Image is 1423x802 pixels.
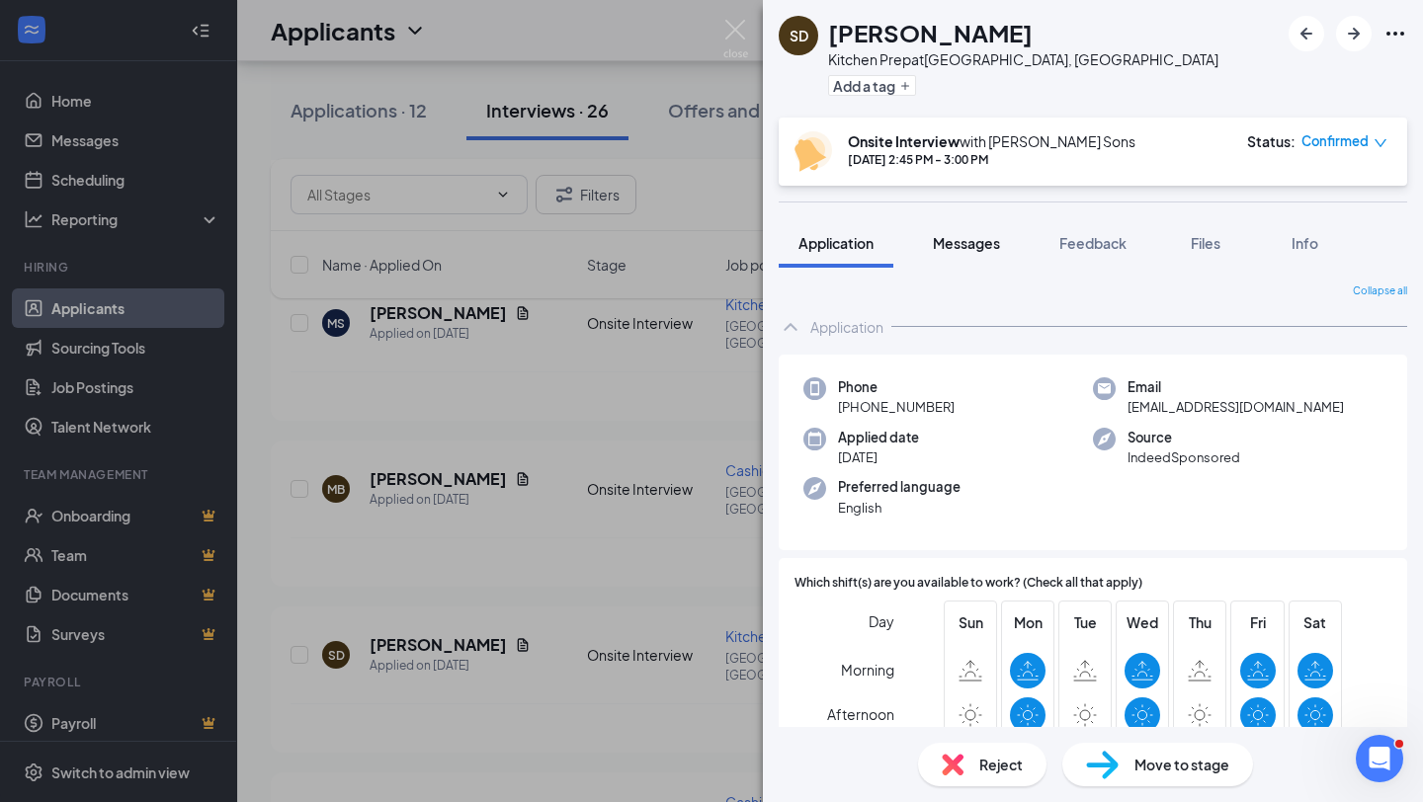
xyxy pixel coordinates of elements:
[838,377,955,397] span: Phone
[1182,611,1217,633] span: Thu
[838,447,919,467] span: [DATE]
[1353,283,1407,299] span: Collapse all
[827,696,894,732] span: Afternoon
[869,610,894,632] span: Day
[1125,611,1160,633] span: Wed
[1374,136,1387,150] span: down
[848,151,1135,168] div: [DATE] 2:45 PM - 3:00 PM
[828,49,1218,69] div: Kitchen Prep at [GEOGRAPHIC_DATA], [GEOGRAPHIC_DATA]
[838,397,955,417] span: [PHONE_NUMBER]
[1295,22,1318,45] svg: ArrowLeftNew
[1240,611,1276,633] span: Fri
[1301,131,1369,151] span: Confirmed
[1128,377,1344,397] span: Email
[790,26,808,45] div: SD
[795,574,1142,593] span: Which shift(s) are you available to work? (Check all that apply)
[1067,611,1103,633] span: Tue
[899,80,911,92] svg: Plus
[838,477,961,497] span: Preferred language
[848,131,1135,151] div: with [PERSON_NAME] Sons
[1297,611,1333,633] span: Sat
[838,498,961,518] span: English
[1247,131,1296,151] div: Status :
[828,75,916,96] button: PlusAdd a tag
[1010,611,1046,633] span: Mon
[779,315,802,339] svg: ChevronUp
[1191,234,1220,252] span: Files
[953,611,988,633] span: Sun
[828,16,1033,49] h1: [PERSON_NAME]
[1356,735,1403,782] iframe: Intercom live chat
[1059,234,1127,252] span: Feedback
[838,428,919,447] span: Applied date
[1342,22,1366,45] svg: ArrowRight
[1292,234,1318,252] span: Info
[979,754,1023,775] span: Reject
[1128,397,1344,417] span: [EMAIL_ADDRESS][DOMAIN_NAME]
[1128,447,1240,467] span: IndeedSponsored
[798,234,874,252] span: Application
[1289,16,1324,51] button: ArrowLeftNew
[848,132,960,150] b: Onsite Interview
[841,652,894,687] span: Morning
[933,234,1000,252] span: Messages
[810,317,883,337] div: Application
[1134,754,1229,775] span: Move to stage
[1336,16,1372,51] button: ArrowRight
[1128,428,1240,447] span: Source
[1383,22,1407,45] svg: Ellipses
